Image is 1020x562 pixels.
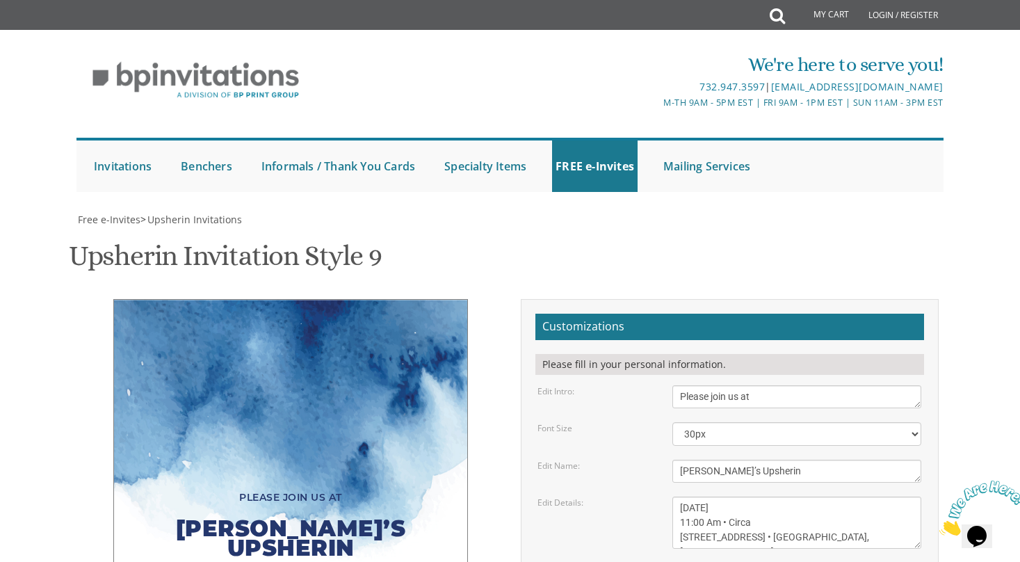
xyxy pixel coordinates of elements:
[147,213,242,226] span: Upsherin Invitations
[142,488,439,507] div: Please join us at
[76,213,140,226] a: Free e-Invites
[771,80,944,93] a: [EMAIL_ADDRESS][DOMAIN_NAME]
[177,140,236,192] a: Benchers
[660,140,754,192] a: Mailing Services
[366,79,944,95] div: |
[366,51,944,79] div: We're here to serve you!
[672,385,921,408] textarea: Please join us at
[934,475,1020,541] iframe: chat widget
[366,95,944,110] div: M-Th 9am - 5pm EST | Fri 9am - 1pm EST | Sun 11am - 3pm EST
[78,213,140,226] span: Free e-Invites
[146,213,242,226] a: Upsherin Invitations
[535,354,924,375] div: Please fill in your personal information.
[69,241,382,282] h1: Upsherin Invitation Style 9
[552,140,638,192] a: FREE e-Invites
[535,314,924,340] h2: Customizations
[6,6,92,61] img: Chat attention grabber
[537,385,574,397] label: Edit Intro:
[90,140,155,192] a: Invitations
[672,460,921,483] textarea: [PERSON_NAME]’s Upsherin
[672,497,921,549] textarea: [DATE] 11:00 Am • Circa [STREET_ADDRESS] • [GEOGRAPHIC_DATA], [GEOGRAPHIC_DATA]
[537,497,583,508] label: Edit Details:
[140,213,242,226] span: >
[784,1,859,29] a: My Cart
[258,140,419,192] a: Informals / Thank You Cards
[699,80,765,93] a: 732.947.3597
[441,140,530,192] a: Specialty Items
[537,460,580,472] label: Edit Name:
[537,422,572,434] label: Font Size
[76,51,315,109] img: BP Invitation Loft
